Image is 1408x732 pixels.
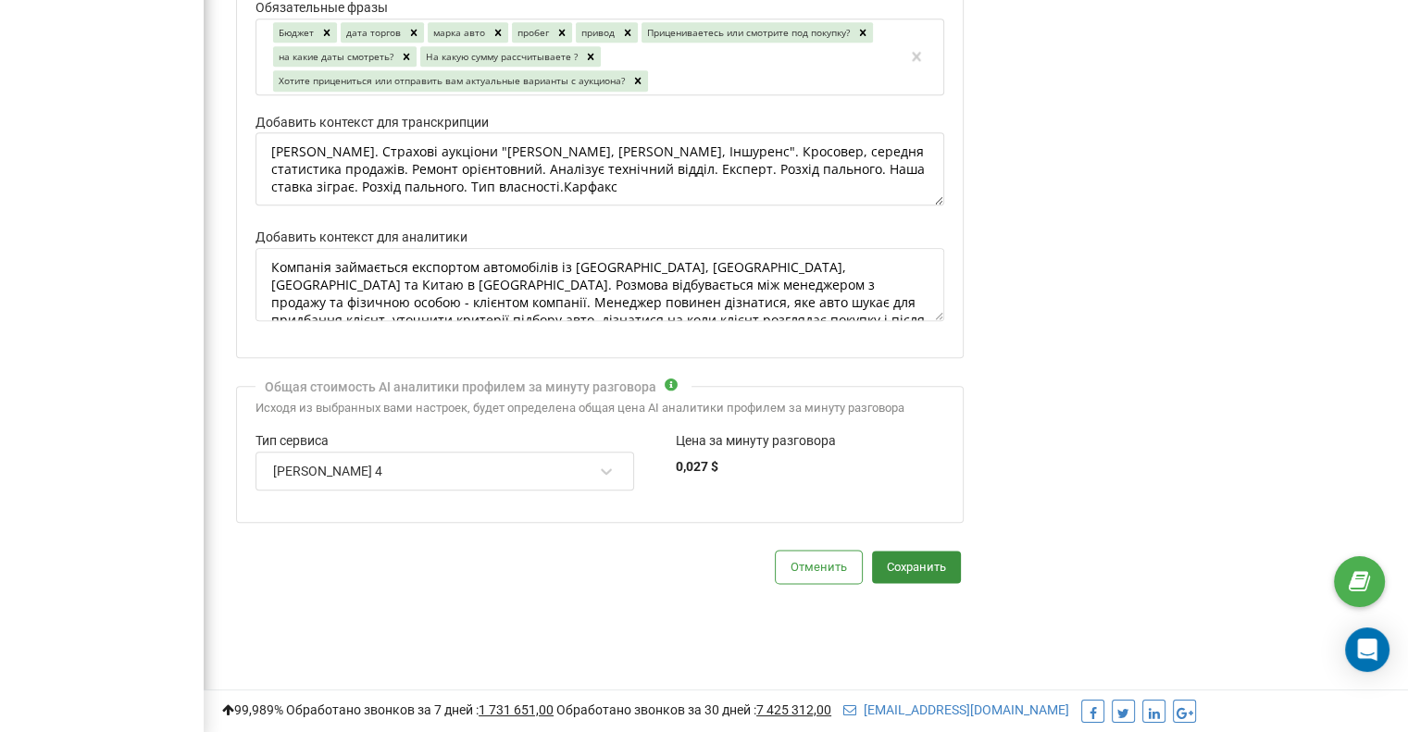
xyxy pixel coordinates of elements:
[255,113,944,133] label: Добавить контекст для транскрипции
[265,378,656,396] div: Общая стоимость AI аналитики профилем за минуту разговора
[273,46,396,67] div: на какие даты смотреть?
[255,132,944,205] textarea: [PERSON_NAME]. Страхові аукціони "[PERSON_NAME], [PERSON_NAME], Іншуренс". Кросовер, середня стат...
[556,702,831,717] span: Обработано звонков за 30 дней :
[255,401,944,416] div: Исходя из выбранных вами настроек, будет определена общая цена AI аналитики профилем за минуту ра...
[642,22,853,43] div: Прицениваетесь или смотрите под покупку?
[576,22,617,43] div: привод
[286,702,554,717] span: Обработано звонков за 7 дней :
[843,702,1069,717] a: [EMAIL_ADDRESS][DOMAIN_NAME]
[756,702,831,717] u: 7 425 312,00
[273,22,317,43] div: Бюджет
[341,22,404,43] div: дата торгов
[273,70,628,91] div: Хотите прицениться или отправить вам актуальные варианты с аукциона?
[420,46,580,67] div: На какую сумму рассчитываете ?
[273,463,382,479] div: [PERSON_NAME] 4
[428,22,488,43] div: марка авто
[776,551,862,583] button: Отменить
[872,551,961,583] button: Сохранить
[479,702,554,717] u: 1 731 651,00
[255,248,944,321] textarea: Компанія займається експортом автомобілів із [GEOGRAPHIC_DATA], [GEOGRAPHIC_DATA], [GEOGRAPHIC_DA...
[255,228,944,248] label: Добавить контекст для аналитики
[222,702,283,717] span: 99,989%
[512,22,552,43] div: пробег
[1345,627,1389,672] div: Open Intercom Messenger
[676,431,836,452] label: Цена за минуту разговора
[255,431,634,452] label: Тип сервиса
[676,459,836,475] div: 0,027 $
